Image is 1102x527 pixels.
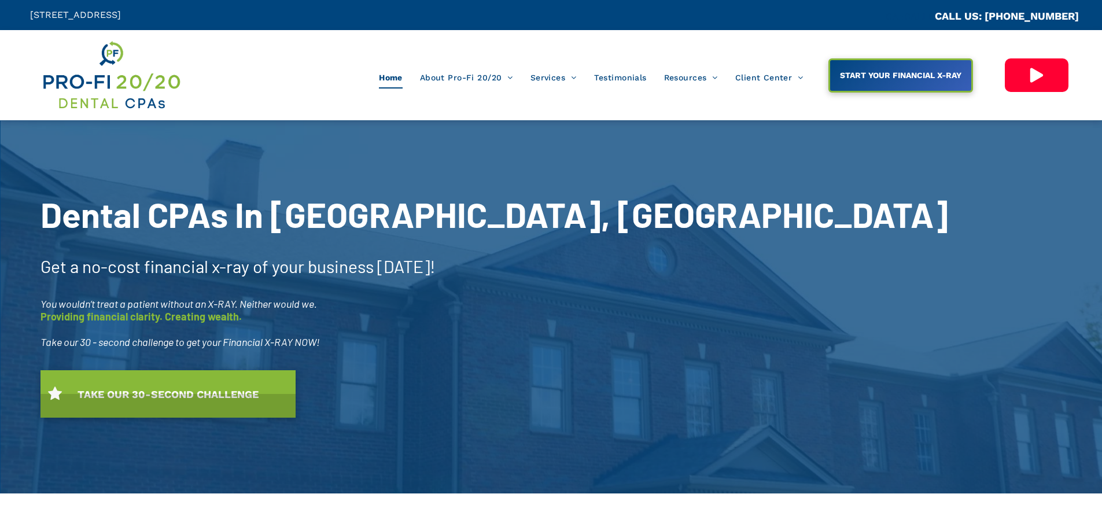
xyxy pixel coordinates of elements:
[82,256,249,277] span: no-cost financial x-ray
[828,58,973,93] a: START YOUR FINANCIAL X-RAY
[40,310,242,323] span: Providing financial clarity. Creating wealth.
[41,39,181,112] img: Get Dental CPA Consulting, Bookkeeping, & Bank Loans
[935,10,1079,22] a: CALL US: [PHONE_NUMBER]
[655,67,727,89] a: Resources
[40,370,296,418] a: TAKE OUR 30-SECOND CHALLENGE
[40,193,948,235] span: Dental CPAs In [GEOGRAPHIC_DATA], [GEOGRAPHIC_DATA]
[522,67,585,89] a: Services
[40,336,320,348] span: Take our 30 - second challenge to get your Financial X-RAY NOW!
[370,67,411,89] a: Home
[40,297,317,310] span: You wouldn’t treat a patient without an X-RAY. Neither would we.
[40,256,79,277] span: Get a
[727,67,812,89] a: Client Center
[411,67,522,89] a: About Pro-Fi 20/20
[30,9,121,20] span: [STREET_ADDRESS]
[836,65,965,86] span: START YOUR FINANCIAL X-RAY
[886,11,935,22] span: CA::CALLC
[73,382,263,406] span: TAKE OUR 30-SECOND CHALLENGE
[585,67,655,89] a: Testimonials
[253,256,436,277] span: of your business [DATE]!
